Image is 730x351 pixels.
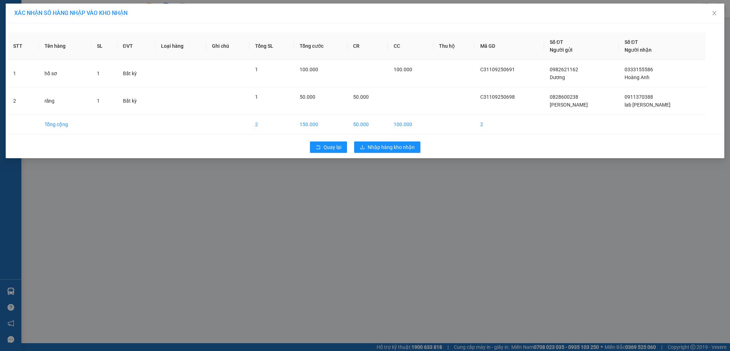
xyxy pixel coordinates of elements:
[625,102,671,108] span: lab [PERSON_NAME]
[300,67,318,72] span: 100.000
[14,10,128,16] span: XÁC NHẬN SỐ HÀNG NHẬP VÀO KHO NHẬN
[155,32,206,60] th: Loại hàng
[206,32,249,60] th: Ghi chú
[354,141,420,153] button: downloadNhập hàng kho nhận
[480,67,515,72] span: C31109250691
[388,115,433,134] td: 100.000
[249,32,294,60] th: Tổng SL
[704,4,724,24] button: Close
[7,60,39,87] td: 1
[480,94,515,100] span: C31109250698
[255,67,258,72] span: 1
[625,67,653,72] span: 0333155586
[294,115,347,134] td: 150.000
[550,67,578,72] span: 0982621162
[310,141,347,153] button: rollbackQuay lại
[7,32,39,60] th: STT
[117,32,155,60] th: ĐVT
[347,115,388,134] td: 50.000
[368,143,415,151] span: Nhập hàng kho nhận
[255,94,258,100] span: 1
[294,32,347,60] th: Tổng cước
[353,94,369,100] span: 50.000
[91,32,117,60] th: SL
[323,143,341,151] span: Quay lại
[550,47,573,53] span: Người gửi
[550,94,578,100] span: 0828600238
[39,60,92,87] td: hồ sơ
[550,39,563,45] span: Số ĐT
[550,102,588,108] span: [PERSON_NAME]
[39,87,92,115] td: răng
[475,32,544,60] th: Mã GD
[97,71,100,76] span: 1
[433,32,475,60] th: Thu hộ
[394,67,412,72] span: 100.000
[7,87,39,115] td: 2
[625,47,652,53] span: Người nhận
[625,39,638,45] span: Số ĐT
[249,115,294,134] td: 2
[360,145,365,150] span: download
[347,32,388,60] th: CR
[550,74,565,80] span: Dương
[39,32,92,60] th: Tên hàng
[39,115,92,134] td: Tổng cộng
[711,10,717,16] span: close
[316,145,321,150] span: rollback
[300,94,315,100] span: 50.000
[117,87,155,115] td: Bất kỳ
[388,32,433,60] th: CC
[475,115,544,134] td: 2
[625,94,653,100] span: 0911370388
[117,60,155,87] td: Bất kỳ
[97,98,100,104] span: 1
[625,74,649,80] span: Hoàng Anh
